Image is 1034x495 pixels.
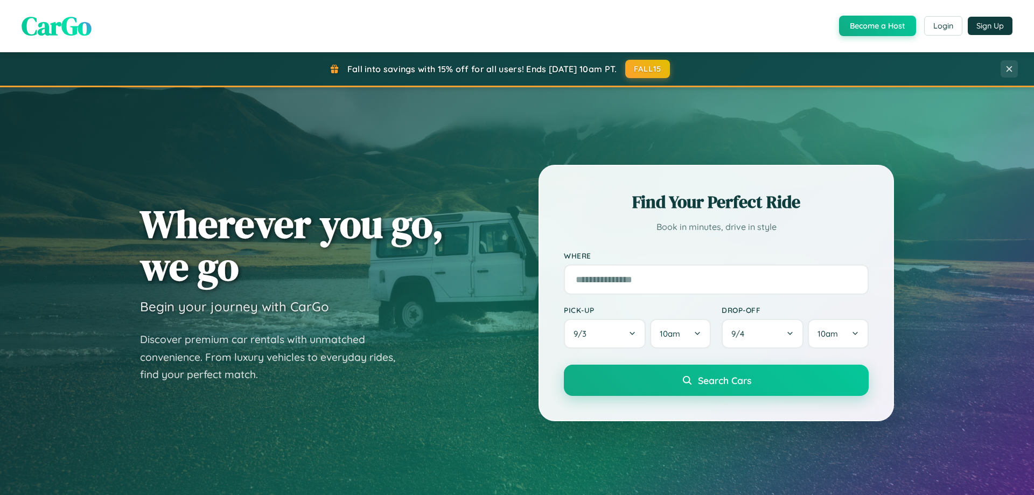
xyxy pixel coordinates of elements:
[625,60,670,78] button: FALL15
[968,17,1012,35] button: Sign Up
[660,329,680,339] span: 10am
[564,365,869,396] button: Search Cars
[564,219,869,235] p: Book in minutes, drive in style
[574,329,592,339] span: 9 / 3
[698,374,751,386] span: Search Cars
[564,190,869,214] h2: Find Your Perfect Ride
[564,305,711,315] label: Pick-up
[924,16,962,36] button: Login
[818,329,838,339] span: 10am
[650,319,711,348] button: 10am
[839,16,916,36] button: Become a Host
[22,8,92,44] span: CarGo
[140,298,329,315] h3: Begin your journey with CarGo
[722,305,869,315] label: Drop-off
[564,251,869,260] label: Where
[140,331,409,384] p: Discover premium car rentals with unmatched convenience. From luxury vehicles to everyday rides, ...
[347,64,617,74] span: Fall into savings with 15% off for all users! Ends [DATE] 10am PT.
[808,319,869,348] button: 10am
[564,319,646,348] button: 9/3
[722,319,804,348] button: 9/4
[140,203,444,288] h1: Wherever you go, we go
[731,329,750,339] span: 9 / 4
